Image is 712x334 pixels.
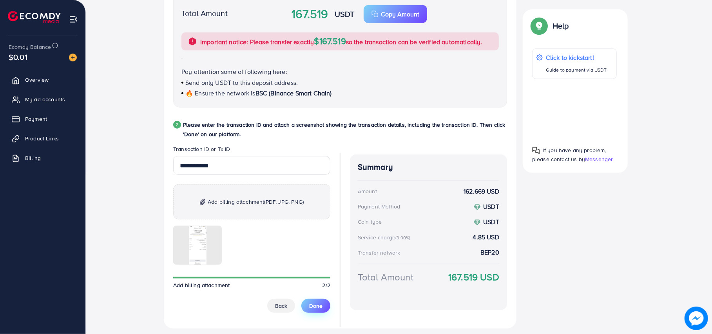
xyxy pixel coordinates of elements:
span: $0.01 [9,51,27,63]
img: Popup guide [532,19,546,33]
p: Pay attention some of following here: [181,67,499,76]
span: Billing [25,154,41,162]
span: Overview [25,76,49,84]
img: menu [69,15,78,24]
a: Billing [6,150,80,166]
span: Payment [25,115,47,123]
strong: USDT [483,202,499,211]
img: coin [474,219,481,226]
span: BSC (Binance Smart Chain) [255,89,332,97]
p: Click to kickstart! [546,53,607,62]
div: 2 [173,121,181,129]
div: Service charge [358,233,413,241]
span: If you have any problem, please contact us by [532,146,606,163]
div: Coin type [358,218,382,226]
img: coin [474,204,481,211]
span: Done [309,302,322,310]
p: Copy Amount [381,9,419,19]
small: (3.00%) [395,235,410,241]
img: alert [188,37,197,46]
a: Payment [6,111,80,127]
span: Messenger [585,155,613,163]
strong: 4.85 USD [473,233,499,242]
img: img [200,199,206,205]
p: Help [553,21,569,31]
a: Product Links [6,131,80,146]
div: Payment Method [358,203,400,210]
div: Total Amount [358,270,413,284]
img: image [685,307,708,330]
span: Back [275,302,287,310]
span: $167.519 [314,35,346,47]
label: Total Amount [181,7,228,19]
strong: USDT [483,217,499,226]
img: Popup guide [532,147,540,154]
strong: 167.519 USD [448,270,499,284]
div: Transfer network [358,249,400,257]
p: Important notice: Please transfer exactly so the transaction can be verified automatically. [200,36,482,47]
a: My ad accounts [6,92,80,107]
img: img uploaded [189,226,207,265]
span: Add billing attachment [208,197,304,207]
button: Done [301,299,330,313]
span: 2/2 [322,281,330,289]
span: 🔥 Ensure the network is [185,89,255,97]
span: Ecomdy Balance [9,43,51,51]
strong: BEP20 [480,248,499,257]
strong: 162.669 USD [464,187,499,196]
strong: USDT [335,8,355,20]
div: Amount [358,187,377,195]
h4: Summary [358,162,499,172]
legend: Transaction ID or Tx ID [173,145,330,156]
img: image [69,54,77,61]
span: Product Links [25,135,59,142]
button: Copy Amount [364,5,427,23]
span: (PDF, JPG, PNG) [265,198,304,206]
p: Guide to payment via USDT [546,65,607,75]
strong: 167.519 [292,5,328,23]
p: Please enter the transaction ID and attach a screenshot showing the transaction details, includin... [183,120,507,139]
button: Back [267,299,295,313]
p: Send only USDT to this deposit address. [181,78,499,87]
a: Overview [6,72,80,88]
span: My ad accounts [25,95,65,103]
img: logo [8,11,61,23]
span: Add billing attachment [173,281,230,289]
